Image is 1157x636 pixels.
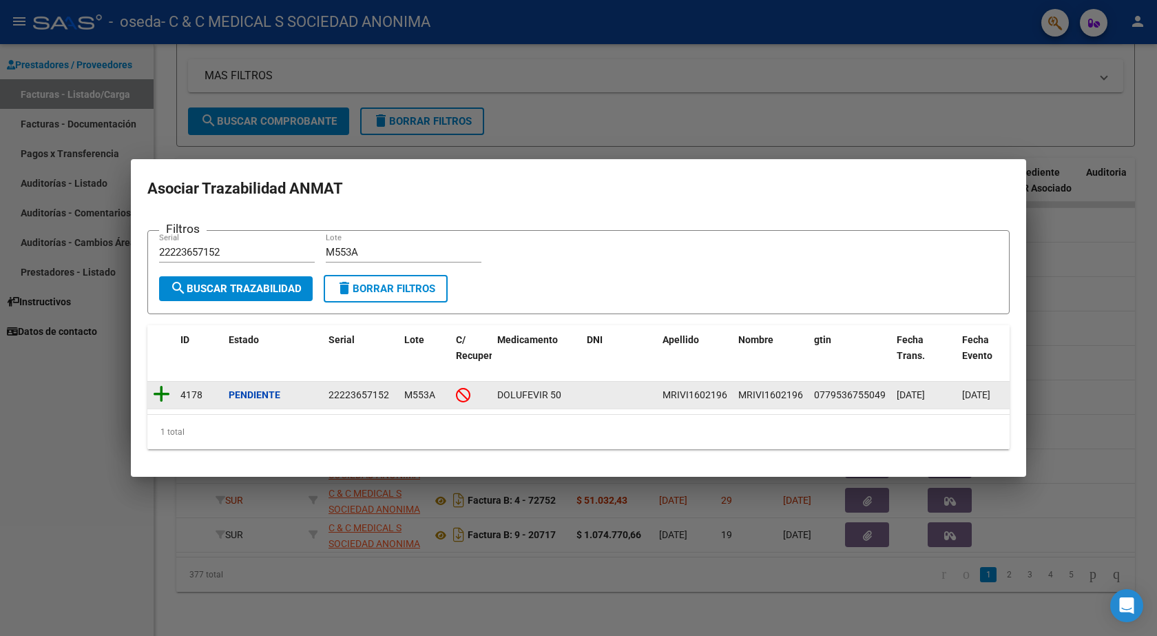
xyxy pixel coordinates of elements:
[229,334,259,345] span: Estado
[323,325,399,386] datatable-header-cell: Serial
[324,275,448,302] button: Borrar Filtros
[814,334,831,345] span: gtin
[587,334,603,345] span: DNI
[329,334,355,345] span: Serial
[175,325,223,386] datatable-header-cell: ID
[159,220,207,238] h3: Filtros
[657,325,733,386] datatable-header-cell: Apellido
[957,325,1022,386] datatable-header-cell: Fecha Evento
[663,389,733,400] span: MRIVI16021964
[814,389,891,400] span: 07795367550499
[738,334,773,345] span: Nombre
[897,334,925,361] span: Fecha Trans.
[663,334,699,345] span: Apellido
[450,325,492,386] datatable-header-cell: C/ Recupero
[336,283,435,295] span: Borrar Filtros
[404,334,424,345] span: Lote
[404,389,435,400] span: M553A
[897,389,925,400] span: [DATE]
[147,176,1010,202] h2: Asociar Trazabilidad ANMAT
[170,280,187,296] mat-icon: search
[581,325,657,386] datatable-header-cell: DNI
[733,325,809,386] datatable-header-cell: Nombre
[738,389,809,400] span: MRIVI16021964
[147,415,1010,449] div: 1 total
[497,389,561,400] span: DOLUFEVIR 50
[170,283,302,295] span: Buscar Trazabilidad
[456,334,498,361] span: C/ Recupero
[962,389,990,400] span: [DATE]
[223,325,323,386] datatable-header-cell: Estado
[180,389,202,400] span: 4178
[229,389,280,400] strong: Pendiente
[159,276,313,301] button: Buscar Trazabilidad
[497,334,558,345] span: Medicamento
[1110,589,1143,622] div: Open Intercom Messenger
[329,389,389,400] span: 22223657152
[962,334,992,361] span: Fecha Evento
[180,334,189,345] span: ID
[336,280,353,296] mat-icon: delete
[492,325,581,386] datatable-header-cell: Medicamento
[399,325,450,386] datatable-header-cell: Lote
[809,325,891,386] datatable-header-cell: gtin
[891,325,957,386] datatable-header-cell: Fecha Trans.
